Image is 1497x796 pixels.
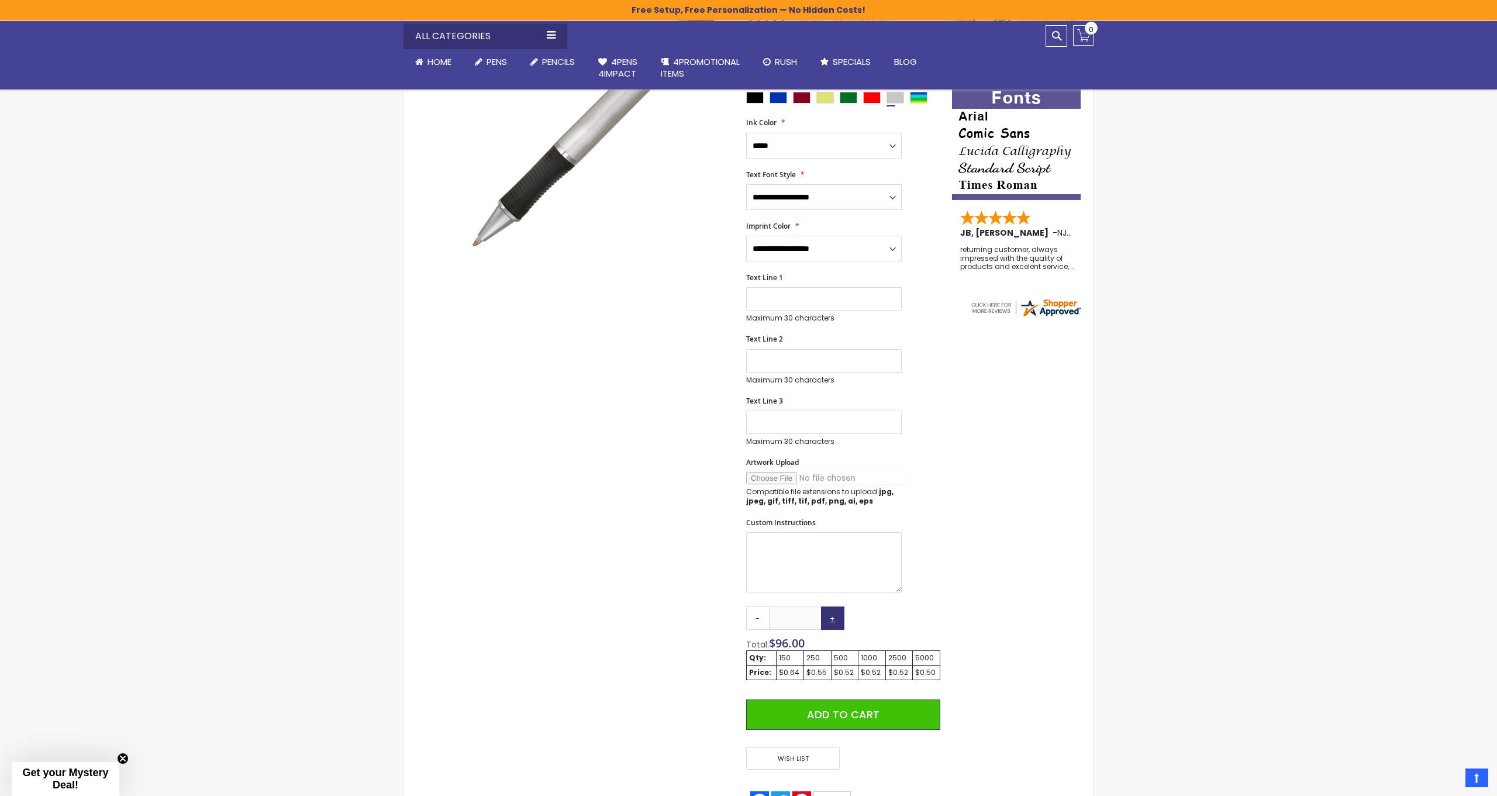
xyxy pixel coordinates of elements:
span: Blog [894,56,917,68]
div: All Categories [403,23,567,49]
p: Maximum 30 characters [746,437,902,446]
div: returning customer, always impressed with the quality of products and excelent service, will retu... [960,246,1074,271]
span: Rush [775,56,797,68]
strong: Price: [749,667,771,677]
div: Assorted [910,92,927,104]
div: 1000 [861,653,882,663]
span: $ [769,635,805,651]
div: Blue [770,92,787,104]
div: 250 [806,653,829,663]
a: Pencils [519,49,587,75]
span: Add to Cart [807,707,879,722]
a: 4pens.com certificate URL [970,311,1082,321]
a: Blog [882,49,929,75]
div: Get your Mystery Deal!Close teaser [12,762,119,796]
span: JB, [PERSON_NAME] [960,227,1053,239]
img: 4pens.com widget logo [970,297,1082,318]
span: Text Font Style [746,170,796,180]
span: Artwork Upload [746,457,799,467]
a: 4Pens4impact [587,49,649,87]
span: Text Line 3 [746,396,783,406]
div: 5000 [915,653,937,663]
a: Rush [751,49,809,75]
span: NJ [1057,227,1072,239]
span: Ink Color [746,118,777,128]
button: Add to Cart [746,699,940,730]
div: $0.52 [861,668,882,677]
span: Custom Instructions [746,518,816,528]
div: Silver [887,92,904,104]
a: + [821,607,844,630]
a: Home [403,49,463,75]
span: Text Line 2 [746,334,783,344]
span: Total: [746,639,769,650]
span: 4Pens 4impact [598,56,637,80]
span: 0 [1089,24,1094,35]
div: 500 [834,653,856,663]
p: Compatible file extensions to upload: [746,487,902,506]
a: Pens [463,49,519,75]
strong: Qty: [749,653,766,663]
div: $0.52 [888,668,910,677]
div: Gold [816,92,834,104]
a: 4PROMOTIONALITEMS [649,49,751,87]
img: font-personalization-examples [952,87,1081,200]
button: Close teaser [117,753,129,764]
a: 0 [1073,25,1094,46]
span: Pens [487,56,507,68]
span: - , [1053,227,1154,239]
strong: jpg, jpeg, gif, tiff, tif, pdf, png, ai, eps [746,487,894,506]
span: Home [427,56,451,68]
p: Maximum 30 characters [746,313,902,323]
div: $0.55 [806,668,829,677]
div: Green [840,92,857,104]
p: Maximum 30 characters [746,375,902,385]
span: 4PROMOTIONAL ITEMS [661,56,740,80]
div: $0.50 [915,668,937,677]
div: 150 [779,653,801,663]
span: 96.00 [775,635,805,651]
span: Pencils [542,56,575,68]
div: Black [746,92,764,104]
a: Top [1465,769,1488,787]
span: Get your Mystery Deal! [22,767,108,791]
a: Specials [809,49,882,75]
div: Burgundy [793,92,810,104]
div: $0.52 [834,668,856,677]
span: Imprint Color [746,221,791,231]
a: Wish List [746,747,843,770]
span: Wish List [746,747,840,770]
div: 2500 [888,653,910,663]
span: Text Line 1 [746,273,783,282]
div: Red [863,92,881,104]
div: $0.64 [779,668,801,677]
span: Specials [833,56,871,68]
a: - [746,607,770,630]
